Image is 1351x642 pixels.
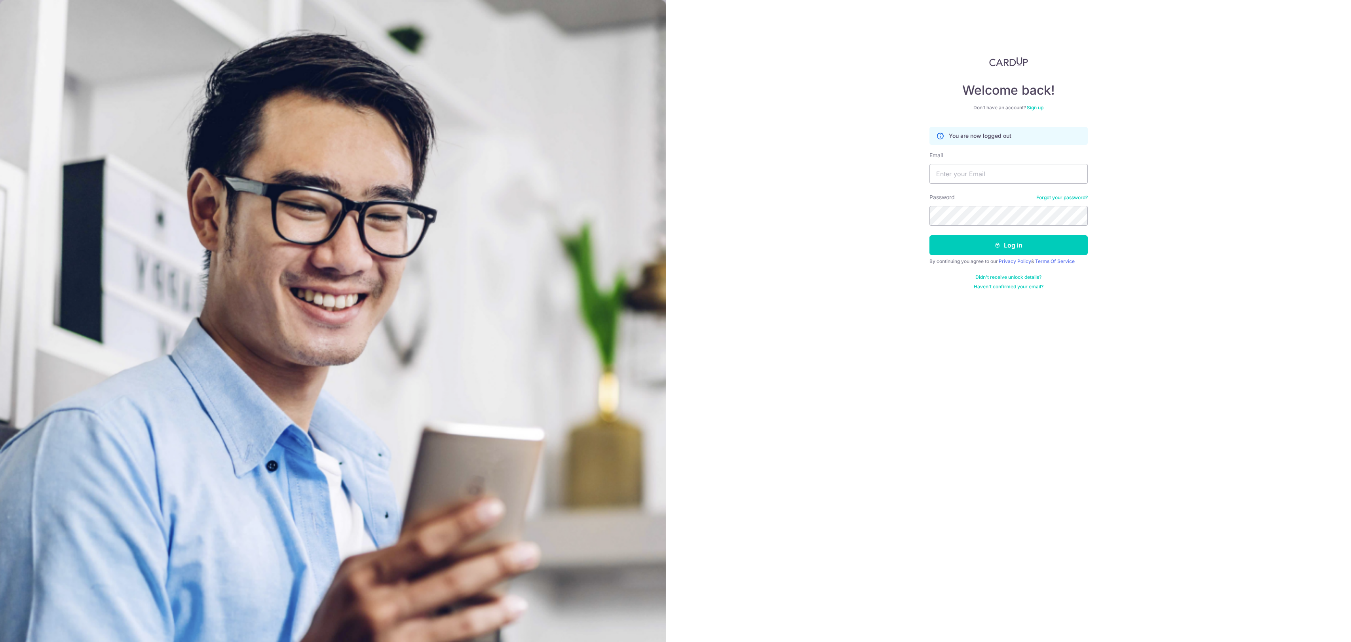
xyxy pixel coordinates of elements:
[929,235,1088,255] button: Log in
[1035,258,1075,264] a: Terms Of Service
[974,284,1043,290] a: Haven't confirmed your email?
[929,151,943,159] label: Email
[929,258,1088,265] div: By continuing you agree to our &
[929,105,1088,111] div: Don’t have an account?
[1036,194,1088,201] a: Forgot your password?
[989,57,1028,67] img: CardUp Logo
[929,82,1088,98] h4: Welcome back!
[949,132,1011,140] p: You are now logged out
[929,164,1088,184] input: Enter your Email
[1027,105,1043,110] a: Sign up
[929,193,955,201] label: Password
[999,258,1031,264] a: Privacy Policy
[975,274,1041,280] a: Didn't receive unlock details?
